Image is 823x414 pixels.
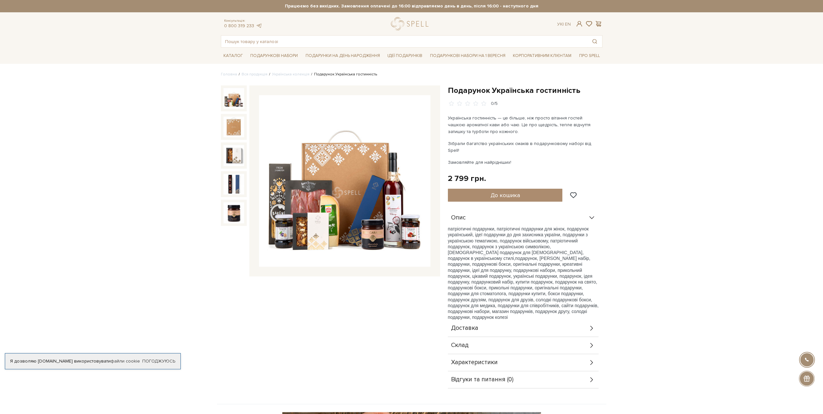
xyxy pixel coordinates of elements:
span: Опис [451,215,466,221]
span: , подарунок з українською символікою, [DEMOGRAPHIC_DATA] подарунок для [DEMOGRAPHIC_DATA], подару... [448,244,584,261]
div: 0/5 [491,101,498,107]
a: Українська колекція [272,72,309,77]
a: файли cookie [111,358,140,364]
span: Консультація: [224,19,262,23]
a: Подарункові набори на 1 Вересня [428,50,508,61]
button: Пошук товару у каталозі [587,36,602,47]
a: Подарунки на День народження [303,51,383,61]
span: Доставка [451,325,478,331]
p: Зібрали багатство українських смаків в подарунковому наборі від Spell! [448,140,600,154]
img: Подарунок Українська гостинність [223,202,244,223]
img: Подарунок Українська гостинність [223,145,244,166]
a: Головна [221,72,237,77]
li: Подарунок Українська гостинність [309,72,377,77]
span: | [563,21,564,27]
a: Корпоративним клієнтам [510,50,574,61]
a: logo [391,17,431,30]
input: Пошук товару у каталозі [221,36,587,47]
strong: Працюємо без вихідних. Замовлення оплачені до 16:00 відправляємо день в день, після 16:00 - насту... [221,3,602,9]
h1: Подарунок Українська гостинність [448,85,602,95]
span: патріотичні подарунки, патріотичні подарунки для жінок, подарунок український, ідеї подарунки до ... [448,226,589,249]
span: Склад [451,342,469,348]
div: Я дозволяю [DOMAIN_NAME] використовувати [5,358,180,364]
a: Вся продукція [242,72,267,77]
img: Подарунок Українська гостинність [259,95,430,267]
a: Ідеї подарунків [385,51,425,61]
span: подарункові бокси, прикольні подарунки, оригінальні подарунки, подарунки для стоматолога, подарун... [448,285,599,320]
p: Замовляйте для найрідніших! [448,159,600,166]
p: Українська гостинність — це більше, ніж просто вітання гостей чашкою ароматної кави або чаю. Це п... [448,115,600,135]
a: Подарункові набори [248,51,300,61]
a: En [565,21,571,27]
button: До кошика [448,189,563,202]
a: 0 800 319 233 [224,23,254,28]
div: 2 799 грн. [448,173,486,184]
a: telegram [256,23,262,28]
div: Ук [557,21,571,27]
img: Подарунок Українська гостинність [223,174,244,195]
a: Погоджуюсь [142,358,175,364]
img: Подарунок Українська гостинність [223,117,244,137]
span: Відгуки та питання (0) [451,377,514,383]
a: Каталог [221,51,245,61]
span: подарунок, [PERSON_NAME] набір, подарунки, подарункові бокси, оригінальні подарунки, креативні по... [448,256,596,285]
img: Подарунок Українська гостинність [223,88,244,109]
span: Характеристики [451,360,498,365]
span: , [596,279,597,285]
a: Про Spell [577,51,602,61]
span: До кошика [491,192,520,199]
